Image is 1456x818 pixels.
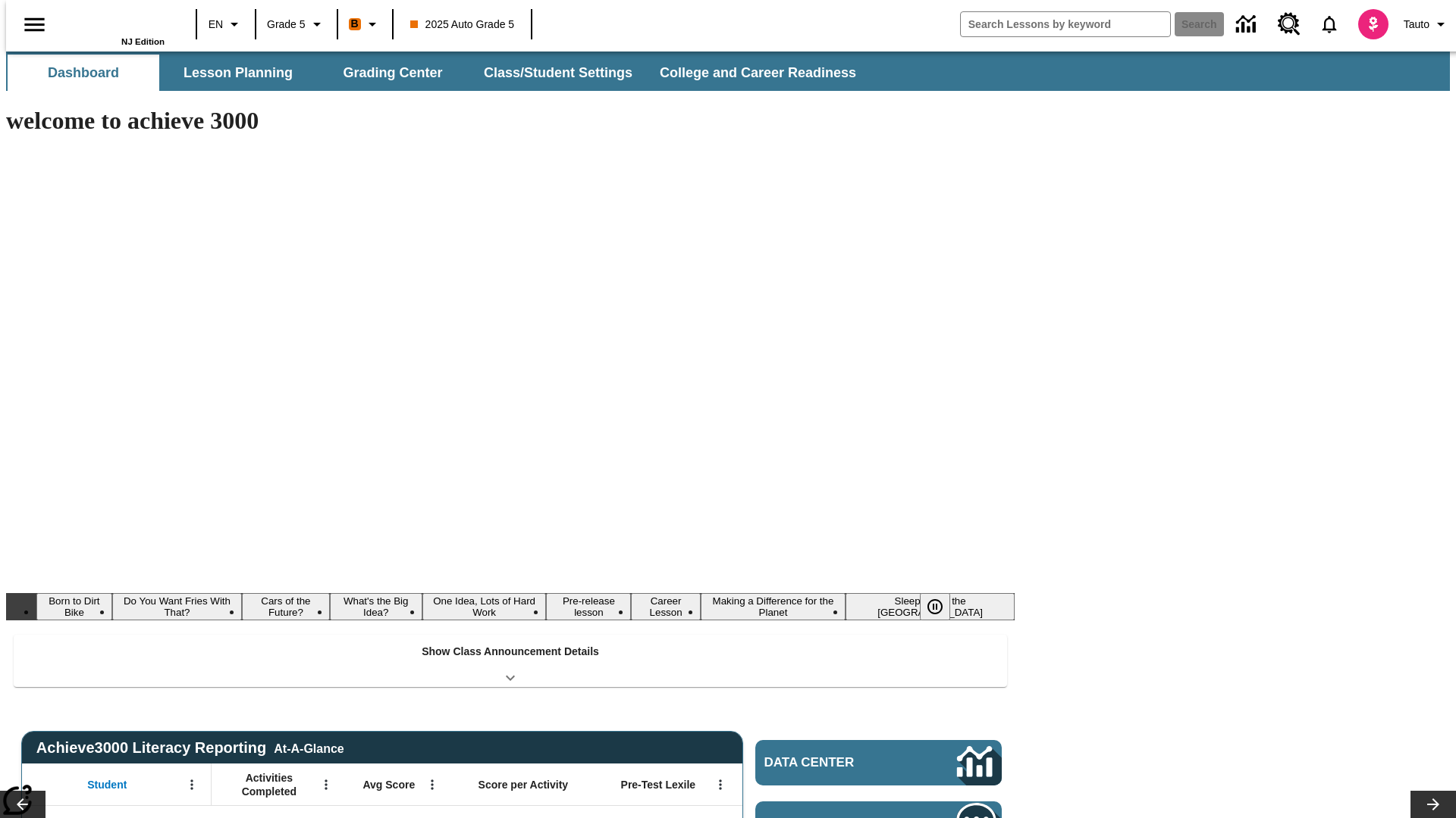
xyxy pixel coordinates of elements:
span: Tauto [1404,17,1429,33]
button: Open Menu [709,773,732,796]
p: Show Class Announcement Details [422,644,599,660]
span: Activities Completed [219,771,319,798]
span: Student [87,778,127,791]
button: Open Menu [421,773,444,796]
button: Select a new avatar [1349,5,1398,44]
div: Pause [920,593,965,620]
button: Grading Center [317,55,469,91]
button: Slide 6 Pre-release lesson [546,593,631,620]
div: At-A-Glance [274,739,344,756]
span: Avg Score [362,778,415,791]
span: Achieve3000 Literacy Reporting [36,739,344,757]
a: Notifications [1310,5,1349,44]
a: Data Center [1227,4,1269,45]
span: NJ Edition [121,37,165,46]
button: Lesson carousel, Next [1410,791,1456,818]
a: Data Center [755,740,1002,785]
h1: welcome to achieve 3000 [6,107,1015,135]
button: Open Menu [315,773,337,796]
div: SubNavbar [6,52,1450,91]
div: SubNavbar [6,55,870,91]
button: Class/Student Settings [472,55,645,91]
button: Slide 7 Career Lesson [631,593,700,620]
button: Grade: Grade 5, Select a grade [261,11,332,38]
button: Slide 9 Sleepless in the Animal Kingdom [846,593,1015,620]
button: Slide 4 What's the Big Idea? [330,593,422,620]
button: Open Menu [180,773,203,796]
button: Profile/Settings [1398,11,1456,38]
img: avatar image [1358,9,1389,39]
input: search field [961,12,1170,36]
button: Open side menu [12,2,57,47]
a: Home [66,7,165,37]
button: Language: EN, Select a language [202,11,250,38]
button: Slide 3 Cars of the Future? [242,593,329,620]
span: Score per Activity [479,778,569,791]
button: Slide 1 Born to Dirt Bike [36,593,112,620]
span: Pre-Test Lexile [621,778,696,791]
span: Data Center [764,755,906,770]
span: 2025 Auto Grade 5 [410,17,515,33]
button: Dashboard [8,55,159,91]
button: Slide 2 Do You Want Fries With That? [112,593,243,620]
button: Boost Class color is orange. Change class color [343,11,388,38]
button: Pause [920,593,950,620]
span: Grade 5 [267,17,306,33]
button: Slide 5 One Idea, Lots of Hard Work [422,593,547,620]
div: Home [66,5,165,46]
span: B [351,14,359,33]
button: Slide 8 Making a Difference for the Planet [701,593,846,620]
div: Show Class Announcement Details [14,635,1007,687]
button: Lesson Planning [162,55,314,91]
button: College and Career Readiness [648,55,868,91]
span: EN [209,17,223,33]
a: Resource Center, Will open in new tab [1269,4,1310,45]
